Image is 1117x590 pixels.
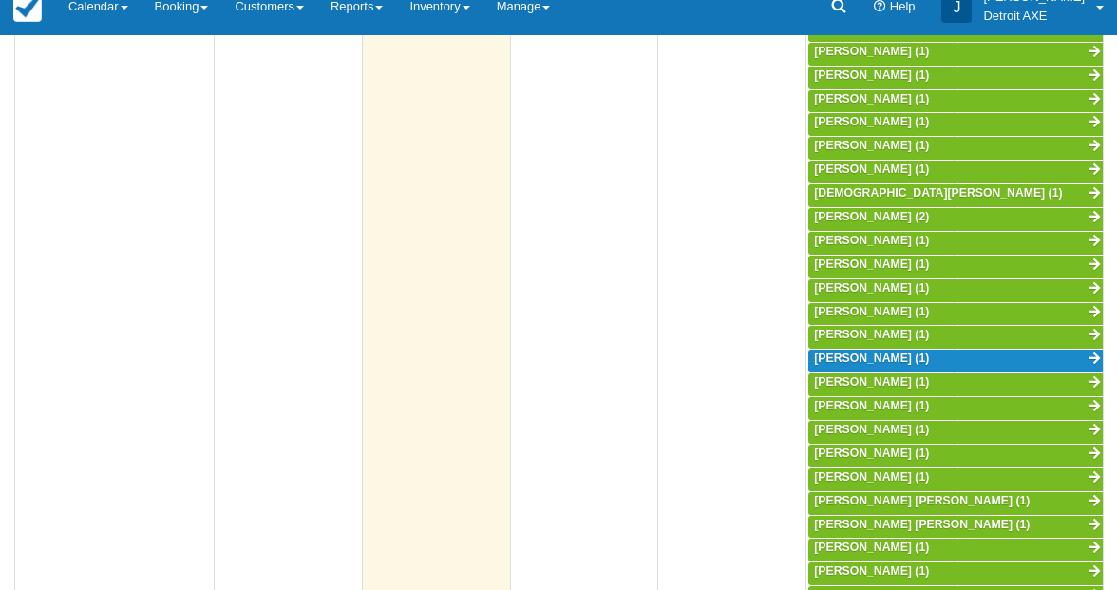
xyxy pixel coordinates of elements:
span: [PERSON_NAME] (1) [814,399,929,412]
a: [PERSON_NAME] (1) [808,445,1102,467]
a: [PERSON_NAME] (1) [808,303,1102,326]
span: [PERSON_NAME] [PERSON_NAME] (1) [814,494,1030,507]
span: [PERSON_NAME] (1) [814,328,929,341]
span: [PERSON_NAME] (1) [814,305,929,318]
a: [PERSON_NAME] (1) [808,161,1102,183]
a: [PERSON_NAME] (1) [808,256,1102,278]
span: [PERSON_NAME] (1) [814,257,929,271]
a: [PERSON_NAME] [PERSON_NAME] (1) [808,492,1102,515]
a: [PERSON_NAME] [PERSON_NAME] (1) [808,516,1102,539]
a: [PERSON_NAME] (2) [808,208,1102,231]
a: [PERSON_NAME] (1) [808,326,1102,349]
a: [PERSON_NAME] (1) [808,232,1102,255]
span: [PERSON_NAME] (1) [814,45,929,58]
span: [PERSON_NAME] (1) [814,375,929,389]
a: [PERSON_NAME] (1) [808,562,1102,585]
span: [PERSON_NAME] (1) [814,352,929,365]
a: [PERSON_NAME] (1) [808,43,1102,66]
span: [PERSON_NAME] (1) [814,470,929,484]
a: [PERSON_NAME] (1) [808,90,1102,113]
span: [PERSON_NAME] (1) [814,115,929,128]
a: [PERSON_NAME] (1) [808,373,1102,396]
a: [PERSON_NAME] (1) [808,113,1102,136]
span: [PERSON_NAME] (1) [814,541,929,554]
p: Detroit AXE [983,7,1085,26]
span: [PERSON_NAME] (1) [814,447,929,460]
a: [PERSON_NAME] (1) [808,67,1102,89]
span: [PERSON_NAME] [PERSON_NAME] (1) [814,518,1030,531]
span: [PERSON_NAME] (2) [814,210,929,223]
span: [DEMOGRAPHIC_DATA][PERSON_NAME] (1) [814,186,1062,200]
span: [PERSON_NAME] (1) [814,92,929,105]
a: [PERSON_NAME] (1) [808,468,1102,491]
span: [PERSON_NAME] (1) [814,139,929,152]
span: [PERSON_NAME] (1) [814,234,929,247]
a: [PERSON_NAME] (1) [808,279,1102,302]
span: [PERSON_NAME] (1) [814,162,929,176]
span: [PERSON_NAME] (1) [814,281,929,295]
a: [PERSON_NAME] (1) [808,137,1102,160]
a: [PERSON_NAME] (1) [808,397,1102,420]
i: Help [874,1,886,13]
span: [PERSON_NAME] (1) [814,68,929,82]
span: [PERSON_NAME] (1) [814,423,929,436]
a: [PERSON_NAME] (1) [808,421,1102,444]
a: [PERSON_NAME] (1) [808,539,1102,561]
a: [PERSON_NAME] (1) [808,350,1102,372]
span: [PERSON_NAME] (1) [814,564,929,578]
a: [DEMOGRAPHIC_DATA][PERSON_NAME] (1) [808,184,1102,207]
